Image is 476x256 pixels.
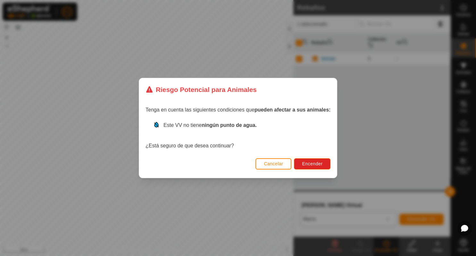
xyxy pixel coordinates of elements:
[302,161,322,166] span: Encender
[294,158,330,169] button: Encender
[146,107,330,112] span: Tenga en cuenta las siguientes condiciones que
[163,122,257,128] span: Este VV no tiene
[146,85,257,95] div: Riesgo Potencial para Animales
[202,122,257,128] strong: ningún punto de agua.
[255,158,291,169] button: Cancelar
[264,161,283,166] span: Cancelar
[146,121,330,150] div: ¿Está seguro de que desea continuar?
[255,107,330,112] strong: pueden afectar a sus animales:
